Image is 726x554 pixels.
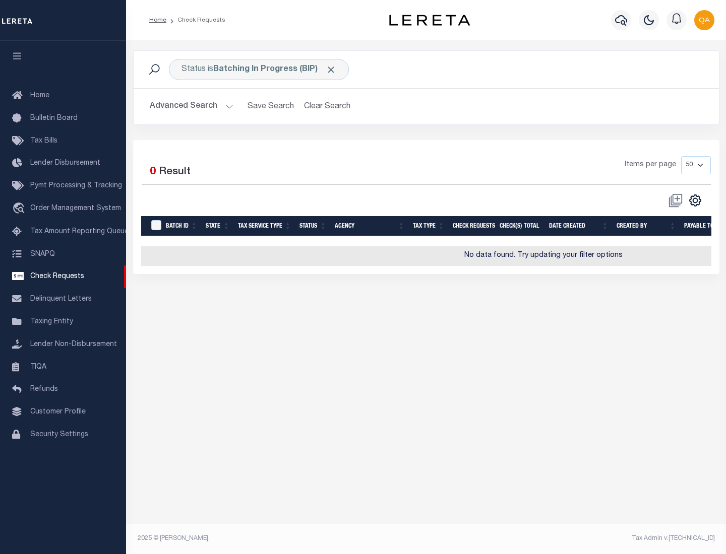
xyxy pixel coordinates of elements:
i: travel_explore [12,202,28,216]
span: TIQA [30,363,46,370]
li: Check Requests [166,16,225,25]
span: Click to Remove [326,64,336,75]
th: Created By: activate to sort column ascending [613,216,680,237]
span: SNAPQ [30,250,55,257]
label: Result [159,164,191,180]
button: Advanced Search [150,97,233,116]
div: Status is [169,59,349,80]
th: Batch Id: activate to sort column ascending [162,216,202,237]
th: State: activate to sort column ascending [202,216,234,237]
img: svg+xml;base64,PHN2ZyB4bWxucz0iaHR0cDovL3d3dy53My5vcmcvMjAwMC9zdmciIHBvaW50ZXItZXZlbnRzPSJub25lIi... [694,10,714,30]
span: Lender Disbursement [30,160,100,167]
span: Security Settings [30,431,88,438]
button: Clear Search [300,97,355,116]
th: Tax Type: activate to sort column ascending [409,216,449,237]
th: Tax Service Type: activate to sort column ascending [234,216,295,237]
span: Tax Bills [30,137,57,145]
th: Agency: activate to sort column ascending [331,216,409,237]
b: Batching In Progress (BIP) [213,65,336,74]
span: Delinquent Letters [30,296,92,303]
button: Save Search [241,97,300,116]
span: Tax Amount Reporting Queue [30,228,129,235]
span: Home [30,92,49,99]
span: Refunds [30,386,58,393]
span: 0 [150,167,156,177]
span: Pymt Processing & Tracking [30,182,122,189]
th: Check Requests [449,216,496,237]
span: Items per page [625,160,676,171]
th: Date Created: activate to sort column ascending [545,216,613,237]
span: Order Management System [30,205,121,212]
img: logo-dark.svg [389,15,470,26]
span: Lender Non-Disbursement [30,341,117,348]
span: Check Requests [30,273,84,280]
div: Tax Admin v.[TECHNICAL_ID] [434,534,715,543]
span: Taxing Entity [30,318,73,325]
th: Status: activate to sort column ascending [295,216,331,237]
th: Check(s) Total [496,216,545,237]
span: Customer Profile [30,408,86,415]
span: Bulletin Board [30,115,78,122]
div: 2025 © [PERSON_NAME]. [130,534,427,543]
a: Home [149,17,166,23]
